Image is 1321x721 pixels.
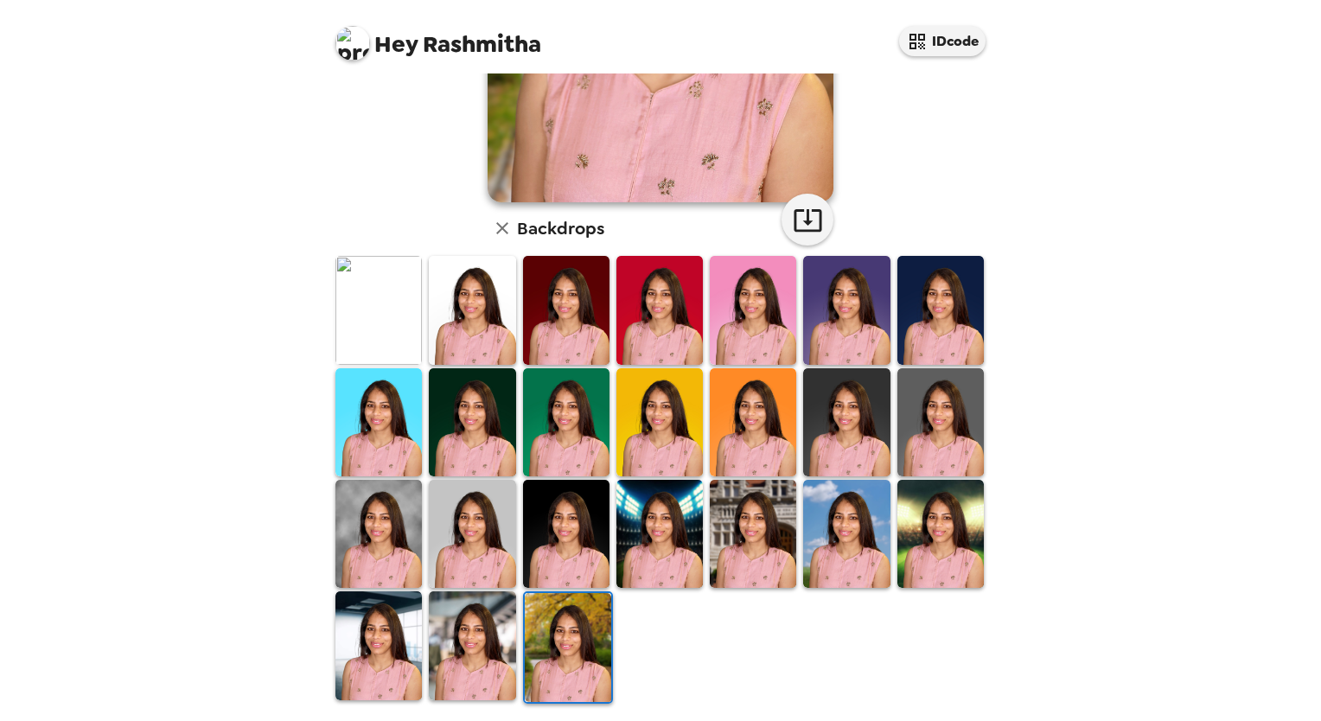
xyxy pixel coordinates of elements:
[335,17,541,56] span: Rashmitha
[335,26,370,61] img: profile pic
[899,26,986,56] button: IDcode
[517,214,604,242] h6: Backdrops
[335,256,422,364] img: Original
[374,29,418,60] span: Hey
